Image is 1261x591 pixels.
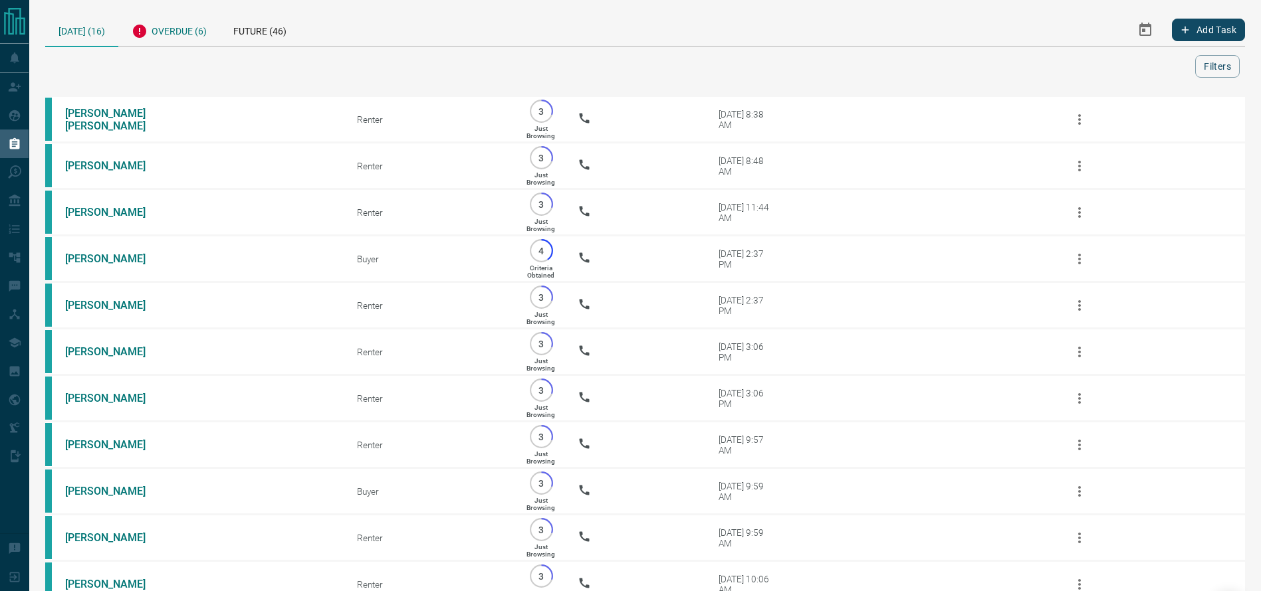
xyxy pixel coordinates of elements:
div: Future (46) [220,13,300,46]
div: condos.ca [45,144,52,187]
div: [DATE] 3:06 PM [719,341,775,363]
p: Criteria Obtained [527,264,554,279]
div: condos.ca [45,423,52,466]
div: [DATE] 2:37 PM [719,248,775,270]
div: Buyer [357,254,505,264]
p: 3 [536,385,546,395]
div: [DATE] 11:44 AM [719,202,775,223]
div: Buyer [357,486,505,497]
a: [PERSON_NAME] [65,299,165,311]
button: Filters [1195,55,1240,78]
p: 3 [536,292,546,302]
p: 3 [536,153,546,163]
div: condos.ca [45,330,52,373]
p: Just Browsing [526,171,555,186]
a: [PERSON_NAME] [65,392,165,404]
div: Renter [357,579,505,590]
div: Renter [357,207,505,218]
div: [DATE] (16) [45,13,118,47]
div: Renter [357,114,505,125]
div: condos.ca [45,284,52,327]
div: [DATE] 9:59 AM [719,527,775,549]
a: [PERSON_NAME] [65,206,165,218]
p: Just Browsing [526,404,555,418]
div: Renter [357,393,505,404]
div: condos.ca [45,98,52,141]
p: 3 [536,199,546,209]
p: Just Browsing [526,497,555,511]
p: 3 [536,432,546,442]
div: Renter [357,533,505,543]
p: Just Browsing [526,357,555,372]
a: [PERSON_NAME] [PERSON_NAME] [65,107,165,132]
div: [DATE] 8:48 AM [719,155,775,177]
div: [DATE] 9:57 AM [719,434,775,456]
div: [DATE] 3:06 PM [719,388,775,409]
p: 3 [536,478,546,488]
a: [PERSON_NAME] [65,485,165,497]
p: 3 [536,571,546,581]
div: condos.ca [45,516,52,559]
a: [PERSON_NAME] [65,252,165,265]
p: 3 [536,525,546,535]
div: [DATE] 9:59 AM [719,481,775,502]
div: Renter [357,300,505,311]
div: [DATE] 8:38 AM [719,109,775,130]
div: Overdue (6) [118,13,220,46]
p: Just Browsing [526,218,555,232]
p: 3 [536,106,546,116]
div: Renter [357,161,505,171]
p: Just Browsing [526,450,555,465]
div: Renter [357,440,505,450]
div: Renter [357,347,505,357]
a: [PERSON_NAME] [65,578,165,590]
p: Just Browsing [526,543,555,558]
a: [PERSON_NAME] [65,531,165,544]
div: condos.ca [45,377,52,420]
p: Just Browsing [526,125,555,139]
button: Select Date Range [1129,14,1161,46]
a: [PERSON_NAME] [65,345,165,358]
button: Add Task [1172,19,1245,41]
p: Just Browsing [526,311,555,325]
div: [DATE] 2:37 PM [719,295,775,316]
p: 3 [536,339,546,349]
a: [PERSON_NAME] [65,438,165,451]
div: condos.ca [45,191,52,234]
a: [PERSON_NAME] [65,159,165,172]
div: condos.ca [45,237,52,280]
div: condos.ca [45,469,52,513]
p: 4 [536,246,546,256]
